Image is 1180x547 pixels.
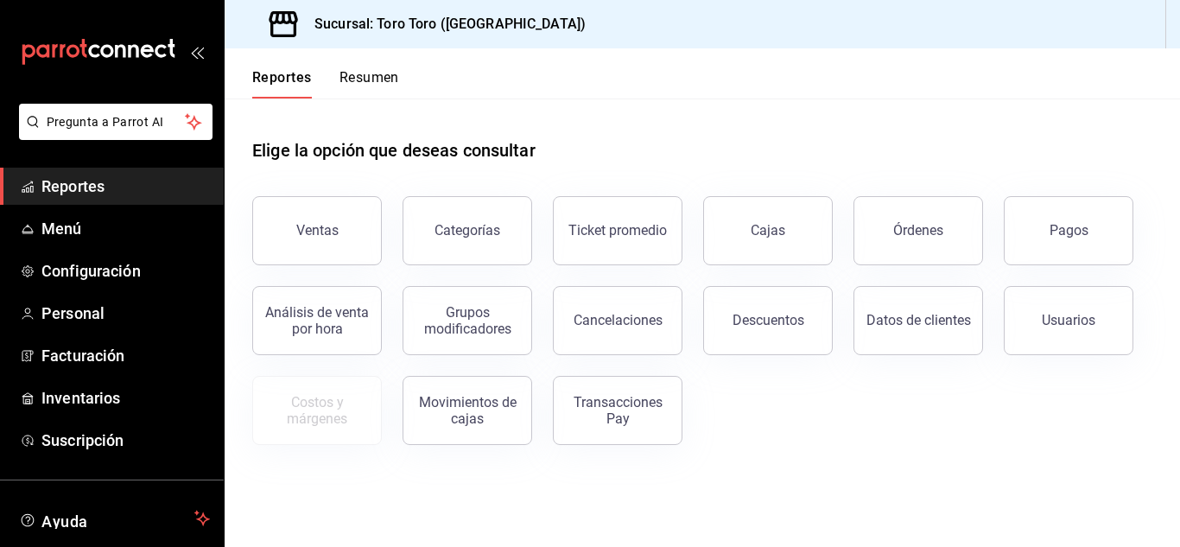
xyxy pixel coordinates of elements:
h1: Elige la opción que deseas consultar [252,137,536,163]
button: Cajas [703,196,833,265]
button: Análisis de venta por hora [252,286,382,355]
div: Movimientos de cajas [414,394,521,427]
div: Costos y márgenes [263,394,371,427]
button: Usuarios [1004,286,1133,355]
span: Configuración [41,259,210,283]
a: Pregunta a Parrot AI [12,125,213,143]
button: Descuentos [703,286,833,355]
div: Datos de clientes [866,312,971,328]
button: Cancelaciones [553,286,682,355]
div: Categorías [435,222,500,239]
div: Cancelaciones [574,312,663,328]
div: Cajas [751,222,785,239]
div: Transacciones Pay [564,394,671,427]
span: Facturación [41,344,210,367]
span: Inventarios [41,386,210,410]
div: Ventas [296,222,339,239]
button: Contrata inventarios para ver este reporte [252,376,382,445]
button: Ventas [252,196,382,265]
span: Ayuda [41,508,187,529]
span: Personal [41,302,210,325]
button: Categorías [403,196,532,265]
div: Ticket promedio [568,222,667,239]
div: navigation tabs [252,69,399,99]
div: Usuarios [1042,312,1095,328]
button: Pregunta a Parrot AI [19,104,213,140]
button: Movimientos de cajas [403,376,532,445]
button: Órdenes [853,196,983,265]
button: Ticket promedio [553,196,682,265]
button: Pagos [1004,196,1133,265]
button: Reportes [252,69,312,99]
button: Resumen [339,69,399,99]
div: Pagos [1050,222,1088,239]
button: Grupos modificadores [403,286,532,355]
div: Grupos modificadores [414,304,521,337]
button: Transacciones Pay [553,376,682,445]
h3: Sucursal: Toro Toro ([GEOGRAPHIC_DATA]) [301,14,586,35]
div: Descuentos [733,312,804,328]
div: Análisis de venta por hora [263,304,371,337]
span: Menú [41,217,210,240]
span: Suscripción [41,429,210,452]
button: open_drawer_menu [190,45,204,59]
div: Órdenes [893,222,943,239]
span: Reportes [41,175,210,198]
button: Datos de clientes [853,286,983,355]
span: Pregunta a Parrot AI [47,113,186,131]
